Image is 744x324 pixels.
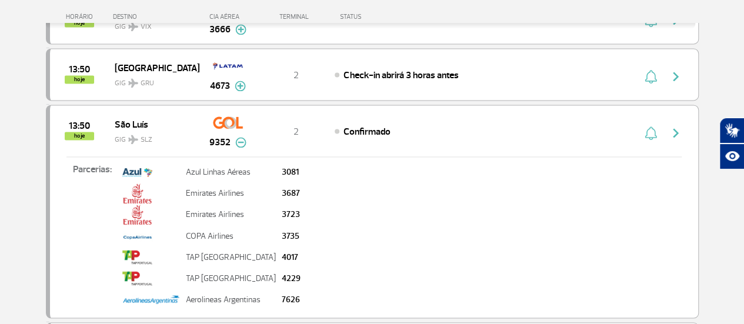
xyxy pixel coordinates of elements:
[645,69,657,83] img: sino-painel-voo.svg
[186,232,276,240] p: COPA Airlines
[235,137,246,148] img: menos-info-painel-voo.svg
[293,126,299,138] span: 2
[235,24,246,35] img: mais-info-painel-voo.svg
[122,289,180,309] img: Property%201%3DAEROLINEAS.jpg
[186,211,276,219] p: Emirates Airlines
[282,274,301,282] p: 4229
[719,118,744,169] div: Plugin de acessibilidade da Hand Talk.
[719,118,744,143] button: Abrir tradutor de língua de sinais.
[719,143,744,169] button: Abrir recursos assistivos.
[186,189,276,198] p: Emirates Airlines
[669,69,683,83] img: seta-direita-painel-voo.svg
[282,295,301,303] p: 7626
[258,13,334,21] div: TERMINAL
[209,22,231,36] span: 3666
[115,128,190,145] span: GIG
[69,65,90,74] span: 2025-08-26 13:50:00
[282,211,301,219] p: 3723
[209,135,231,149] span: 9352
[186,295,276,303] p: Aerolineas Argentinas
[128,135,138,144] img: destiny_airplane.svg
[343,126,390,138] span: Confirmado
[115,60,190,75] span: [GEOGRAPHIC_DATA]
[122,183,152,203] img: emirates.png
[235,81,246,91] img: mais-info-painel-voo.svg
[122,268,152,288] img: tap.png
[199,13,258,21] div: CIA AÉREA
[122,247,152,267] img: tap.png
[113,13,199,21] div: DESTINO
[50,162,119,301] p: Parcerias:
[186,253,276,261] p: TAP [GEOGRAPHIC_DATA]
[115,72,190,89] span: GIG
[122,205,152,225] img: emirates.png
[122,162,152,182] img: azul.png
[141,135,152,145] span: SLZ
[122,226,152,246] img: logo-copa-airlines_menor.jpg
[293,69,299,81] span: 2
[115,116,190,132] span: São Luís
[645,126,657,140] img: sino-painel-voo.svg
[65,132,94,140] span: hoje
[49,13,114,21] div: HORÁRIO
[141,78,154,89] span: GRU
[334,13,430,21] div: STATUS
[186,168,276,176] p: Azul Linhas Aéreas
[69,122,90,130] span: 2025-08-26 13:50:00
[343,69,458,81] span: Check-in abrirá 3 horas antes
[282,232,301,240] p: 3735
[669,126,683,140] img: seta-direita-painel-voo.svg
[282,168,301,176] p: 3081
[186,274,276,282] p: TAP [GEOGRAPHIC_DATA]
[210,79,230,93] span: 4673
[128,78,138,88] img: destiny_airplane.svg
[282,253,301,261] p: 4017
[65,75,94,83] span: hoje
[282,189,301,198] p: 3687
